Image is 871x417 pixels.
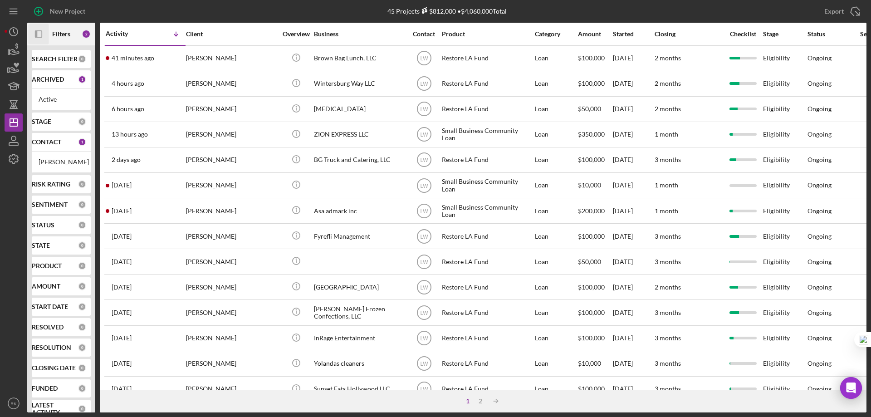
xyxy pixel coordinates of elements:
[442,72,533,96] div: Restore LA Fund
[655,181,678,189] time: 1 month
[807,385,832,392] div: Ongoing
[112,105,144,113] time: 2025-10-13 12:36
[112,207,132,215] time: 2025-10-11 02:16
[186,30,277,38] div: Client
[613,377,654,401] div: [DATE]
[724,30,762,38] div: Checklist
[807,284,832,291] div: Ongoing
[815,2,866,20] button: Export
[32,402,78,416] b: LATEST ACTIVITY
[763,275,807,299] div: Eligibility
[186,300,277,324] div: [PERSON_NAME]
[655,309,681,316] time: 3 months
[186,46,277,70] div: [PERSON_NAME]
[32,303,68,310] b: START DATE
[655,30,723,38] div: Closing
[32,221,54,229] b: STATUS
[578,181,601,189] span: $10,000
[535,123,577,147] div: Loan
[78,241,86,250] div: 0
[578,30,612,38] div: Amount
[807,360,832,367] div: Ongoing
[32,385,58,392] b: FUNDED
[535,72,577,96] div: Loan
[420,157,428,163] text: LW
[78,323,86,331] div: 0
[420,132,428,138] text: LW
[314,123,405,147] div: ZION EXPRESS LLC
[420,310,428,316] text: LW
[420,208,428,214] text: LW
[186,123,277,147] div: [PERSON_NAME]
[535,30,577,38] div: Category
[78,180,86,188] div: 0
[420,182,428,189] text: LW
[5,394,23,412] button: RK
[78,118,86,126] div: 0
[578,385,605,392] span: $100,000
[807,131,832,138] div: Ongoing
[186,173,277,197] div: [PERSON_NAME]
[112,156,141,163] time: 2025-10-11 19:07
[112,182,132,189] time: 2025-10-11 05:27
[578,54,605,62] span: $100,000
[442,199,533,223] div: Small Business Community Loan
[32,324,64,331] b: RESOLVED
[32,283,60,290] b: AMOUNT
[112,258,132,265] time: 2025-10-10 21:14
[613,275,654,299] div: [DATE]
[78,221,86,229] div: 0
[186,148,277,172] div: [PERSON_NAME]
[613,46,654,70] div: [DATE]
[32,76,64,83] b: ARCHIVED
[535,300,577,324] div: Loan
[655,130,678,138] time: 1 month
[655,359,681,367] time: 3 months
[420,259,428,265] text: LW
[578,105,601,113] span: $50,000
[52,30,70,38] b: Filters
[613,123,654,147] div: [DATE]
[32,201,68,208] b: SENTIMENT
[186,199,277,223] div: [PERSON_NAME]
[655,385,681,392] time: 3 months
[106,30,146,37] div: Activity
[314,30,405,38] div: Business
[27,2,94,20] button: New Project
[613,148,654,172] div: [DATE]
[763,377,807,401] div: Eligibility
[314,97,405,121] div: [MEDICAL_DATA]
[763,173,807,197] div: Eligibility
[763,326,807,350] div: Eligibility
[387,7,507,15] div: 45 Projects • $4,060,000 Total
[535,352,577,376] div: Loan
[78,405,86,413] div: 0
[314,352,405,376] div: Yolandas cleaners
[314,275,405,299] div: [GEOGRAPHIC_DATA]
[655,258,681,265] time: 3 months
[613,224,654,248] div: [DATE]
[186,275,277,299] div: [PERSON_NAME]
[420,55,428,62] text: LW
[613,199,654,223] div: [DATE]
[763,300,807,324] div: Eligibility
[613,300,654,324] div: [DATE]
[578,334,605,342] span: $100,000
[32,344,71,351] b: RESOLUTION
[112,233,132,240] time: 2025-10-11 00:44
[314,300,405,324] div: [PERSON_NAME] Frozen Confections, LLC
[535,224,577,248] div: Loan
[763,97,807,121] div: Eligibility
[807,207,832,215] div: Ongoing
[442,148,533,172] div: Restore LA Fund
[32,118,51,125] b: STAGE
[807,258,832,265] div: Ongoing
[32,262,62,270] b: PRODUCT
[655,232,681,240] time: 3 months
[535,199,577,223] div: Loan
[10,401,17,406] text: RK
[655,283,681,291] time: 2 months
[840,377,862,399] div: Open Intercom Messenger
[442,352,533,376] div: Restore LA Fund
[112,360,132,367] time: 2025-10-09 17:57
